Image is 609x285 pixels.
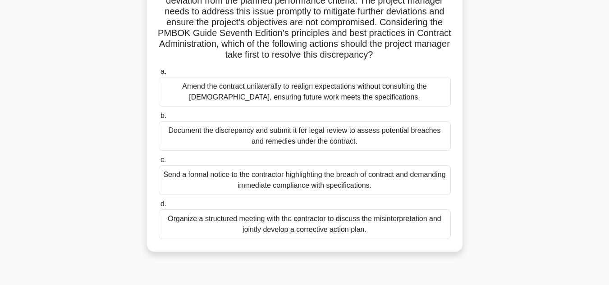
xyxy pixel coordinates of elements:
div: Amend the contract unilaterally to realign expectations without consulting the [DEMOGRAPHIC_DATA]... [159,77,451,107]
span: b. [160,112,166,119]
span: c. [160,156,166,163]
span: a. [160,68,166,75]
div: Send a formal notice to the contractor highlighting the breach of contract and demanding immediat... [159,165,451,195]
span: d. [160,200,166,208]
div: Document the discrepancy and submit it for legal review to assess potential breaches and remedies... [159,121,451,151]
div: Organize a structured meeting with the contractor to discuss the misinterpretation and jointly de... [159,209,451,239]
